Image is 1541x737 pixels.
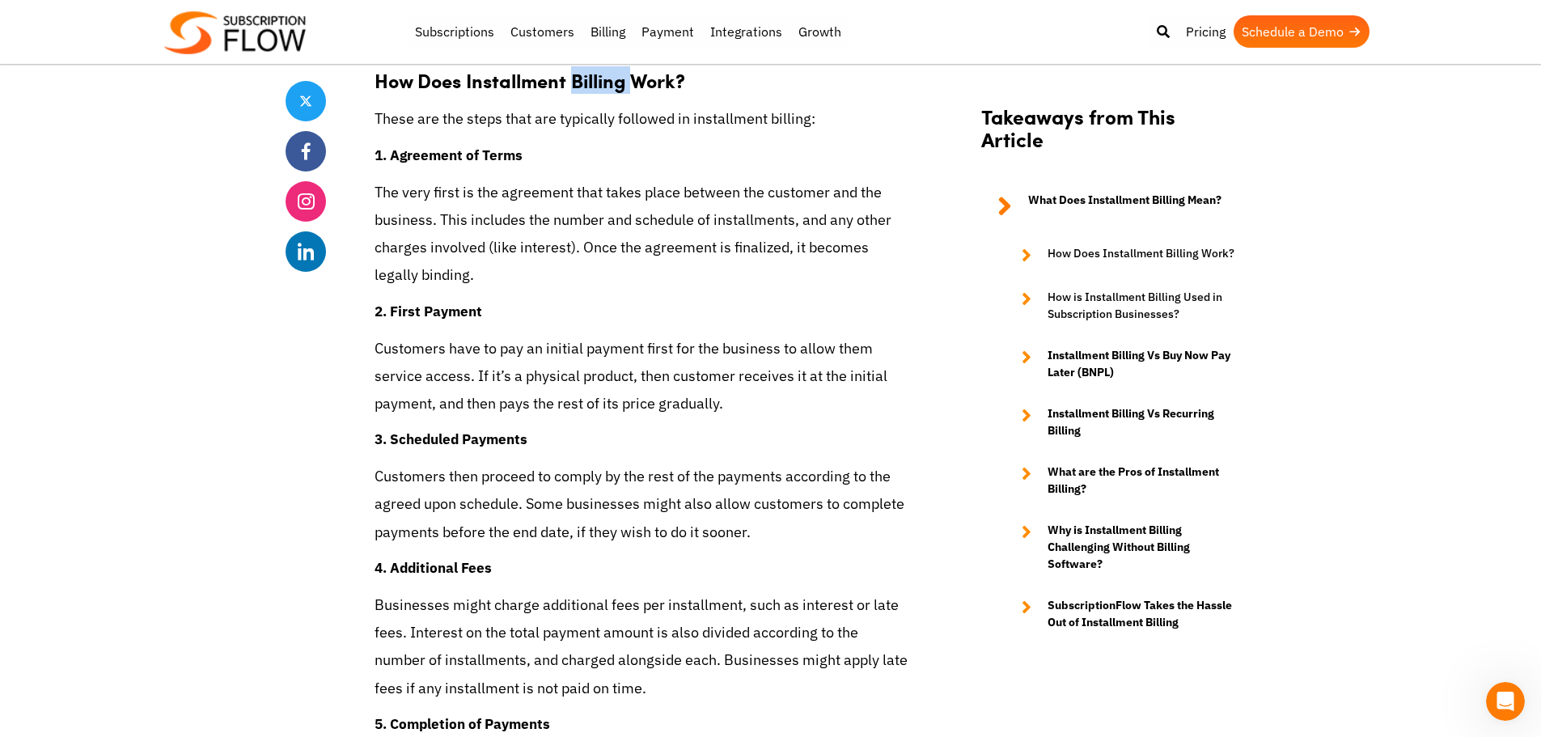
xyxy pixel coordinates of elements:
a: How Does Installment Billing Work? [1005,245,1240,265]
a: Why is Installment Billing Challenging Without Billing Software? [1005,522,1240,573]
strong: 1. Agreement of Terms [375,146,523,164]
iframe: Intercom live chat [1486,682,1525,721]
a: What Does Installment Billing Mean? [981,192,1240,221]
a: What are the Pros of Installment Billing? [1005,464,1240,498]
a: Installment Billing Vs Buy Now Pay Later (BNPL) [1005,347,1240,381]
a: How is Installment Billing Used in Subscription Businesses? [1005,289,1240,323]
a: Customers [502,15,582,48]
a: Schedule a Demo [1234,15,1370,48]
a: Payment [633,15,702,48]
strong: 5. Completion of Payments [375,714,550,733]
strong: Installment Billing Vs Buy Now Pay Later (BNPL) [1048,347,1240,381]
p: Businesses might charge additional fees per installment, such as interest or late fees. Interest ... [375,591,908,702]
a: Pricing [1178,15,1234,48]
h3: How Does Installment Billing Work? [375,52,908,92]
strong: What Does Installment Billing Mean? [1028,192,1221,221]
p: Customers have to pay an initial payment first for the business to allow them service access. If ... [375,335,908,418]
a: Installment Billing Vs Recurring Billing [1005,405,1240,439]
strong: 3. Scheduled Payments [375,430,527,448]
img: Subscriptionflow [164,11,306,54]
strong: SubscriptionFlow Takes the Hassle Out of Installment Billing [1048,597,1240,631]
a: Integrations [702,15,790,48]
strong: What are the Pros of Installment Billing? [1048,464,1240,498]
p: The very first is the agreement that takes place between the customer and the business. This incl... [375,179,908,290]
strong: 4. Additional Fees [375,558,492,577]
strong: Installment Billing Vs Recurring Billing [1048,405,1240,439]
a: SubscriptionFlow Takes the Hassle Out of Installment Billing [1005,597,1240,631]
a: Billing [582,15,633,48]
strong: Why is Installment Billing Challenging Without Billing Software? [1048,522,1240,573]
p: These are the steps that are typically followed in installment billing: [375,105,908,133]
strong: 2. First Payment [375,302,482,320]
a: Growth [790,15,849,48]
p: Customers then proceed to comply by the rest of the payments according to the agreed upon schedul... [375,463,908,546]
a: Subscriptions [407,15,502,48]
h2: Takeaways from This Article [981,104,1240,167]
